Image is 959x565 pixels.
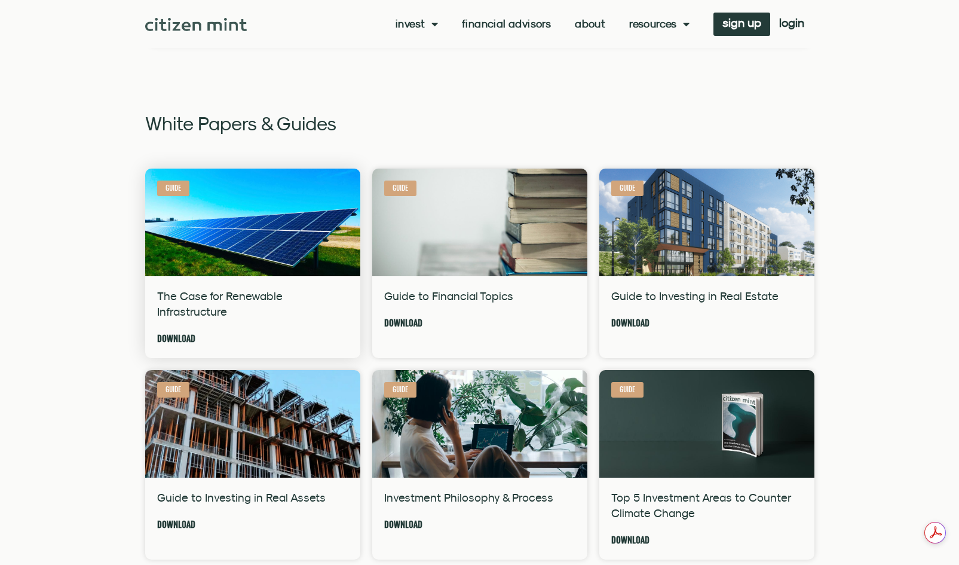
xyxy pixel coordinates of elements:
nav: Menu [396,18,690,30]
img: Private market investments [370,351,588,496]
img: Citizen Mint [145,18,247,31]
span: sign up [722,19,761,27]
a: Guide to Financial Topics [384,289,513,303]
a: Read more about Guide to Investing in Real Estate [611,316,649,331]
a: About [575,18,605,30]
a: Read more about Top 5 Investment Areas to Counter Climate Change [611,533,649,548]
a: Private market investments [372,370,587,478]
a: Resources [629,18,690,30]
a: Top 5 Investment Areas to Counter Climate Change [611,491,791,520]
div: Guide [611,181,644,196]
a: Read more about Guide to Investing in Real Assets [157,517,195,532]
a: Invest [396,18,438,30]
div: Guide [384,181,417,196]
a: Guide to Investing in Real Assets [157,491,326,504]
a: sign up [713,13,770,36]
h2: White Papers & Guides [145,114,814,133]
div: Guide [157,382,190,398]
div: Guide [384,382,417,398]
a: The Case for Renewable Infrastructure [157,289,283,318]
div: Guide [157,181,190,196]
a: Investment Philosophy & Process [384,491,553,504]
div: Guide [611,382,644,398]
a: Read more about Guide to Financial Topics [384,316,422,331]
span: login [779,19,804,27]
a: Financial Advisors [462,18,551,30]
a: Read more about Investment Philosophy & Process [384,517,422,532]
a: login [770,13,813,36]
a: Guide to Investing in Real Estate [611,289,779,303]
a: Read more about The Case for Renewable Infrastructure [157,331,195,346]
